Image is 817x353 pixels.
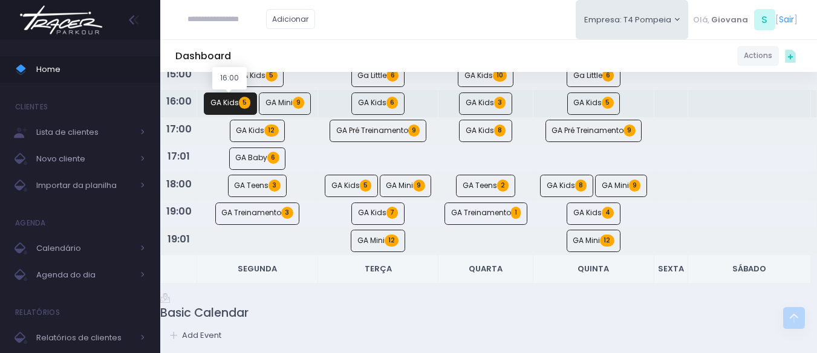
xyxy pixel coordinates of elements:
[360,180,371,192] span: 5
[567,202,620,225] a: GA Kids4
[36,62,145,77] span: Home
[351,92,405,115] a: GA Kids6
[688,6,802,33] div: [ ]
[511,207,521,219] span: 1
[380,175,432,197] a: GA Mini9
[459,120,512,142] a: GA Kids8
[166,94,192,108] strong: 16:00
[317,255,438,283] th: Terça
[494,97,506,109] span: 3
[166,177,192,191] strong: 18:00
[293,97,304,109] span: 9
[575,180,587,192] span: 8
[239,97,250,109] span: 5
[15,300,60,325] h4: Relatórios
[688,255,811,283] th: Sábado
[15,95,48,119] h4: Clientes
[351,230,405,252] a: GA Mini12
[540,175,593,197] a: GA Kids8
[458,65,513,87] a: GA Kids10
[351,65,405,87] a: Ga Little6
[175,50,231,62] h5: Dashboard
[386,97,398,109] span: 6
[693,14,709,26] span: Olá,
[494,125,506,137] span: 8
[266,9,316,29] a: Adicionar
[264,125,278,137] span: 12
[779,13,794,26] a: Sair
[215,202,300,225] a: GA Treinamento3
[444,202,527,225] a: GA Treinamento1
[654,255,688,283] th: Sexta
[602,207,614,219] span: 4
[281,207,293,219] span: 3
[36,241,133,256] span: Calendário
[330,120,426,142] a: GA Pré Treinamento9
[36,125,133,140] span: Lista de clientes
[459,92,512,115] a: GA Kids3
[204,92,257,115] a: GA Kids5
[269,180,280,192] span: 3
[567,230,621,252] a: GA Mini12
[259,92,311,115] a: GA Mini9
[36,151,133,167] span: Novo cliente
[408,125,420,137] span: 9
[497,180,509,192] span: 2
[711,14,748,26] span: Giovana
[351,202,405,225] a: GA Kids7
[413,180,425,192] span: 9
[228,175,287,197] a: GA Teens3
[629,180,640,192] span: 9
[623,125,635,137] span: 9
[595,175,647,197] a: GA Mini9
[567,65,620,87] a: Ga Little6
[567,92,620,115] a: GA Kids5
[168,232,190,246] strong: 19:01
[386,207,398,219] span: 7
[602,70,614,82] span: 6
[36,330,133,346] span: Relatórios de clientes
[602,97,613,109] span: 5
[385,235,399,247] span: 12
[160,306,817,320] h3: Basic Calendar
[265,70,277,82] span: 5
[456,175,515,197] a: GA Teens2
[36,178,133,193] span: Importar da planilha
[36,267,133,283] span: Agenda do dia
[166,204,192,218] strong: 19:00
[212,67,247,89] div: 16:00
[493,70,507,82] span: 10
[600,235,614,247] span: 12
[168,149,190,163] strong: 17:01
[325,175,378,197] a: GA Kids5
[386,70,398,82] span: 6
[229,147,286,170] a: GA Baby6
[533,255,654,283] th: Quinta
[160,324,230,347] a: Add Event
[754,9,775,30] span: S
[231,65,284,87] a: GA Kids5
[166,67,192,81] strong: 15:00
[737,46,779,66] a: Actions
[267,152,279,164] span: 6
[438,255,533,283] th: Quarta
[230,120,285,142] a: GA Kids12
[545,120,642,142] a: GA Pré Treinamento9
[15,211,46,235] h4: Agenda
[166,122,192,136] strong: 17:00
[197,255,318,283] th: Segunda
